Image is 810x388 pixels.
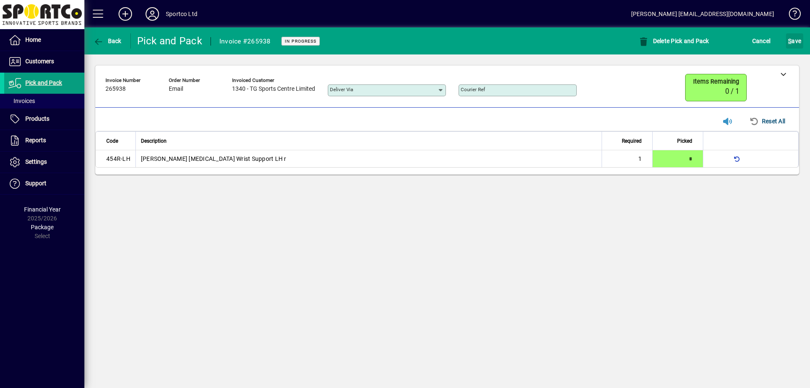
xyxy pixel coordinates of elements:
[4,173,84,194] a: Support
[25,36,41,43] span: Home
[84,33,131,49] app-page-header-button: Back
[330,87,353,92] mat-label: Deliver via
[166,7,197,21] div: Sportco Ltd
[4,51,84,72] a: Customers
[25,58,54,65] span: Customers
[105,86,126,92] span: 265938
[4,30,84,51] a: Home
[135,150,602,167] td: [PERSON_NAME] [MEDICAL_DATA] Wrist Support LH r
[4,152,84,173] a: Settings
[8,98,35,104] span: Invoices
[91,33,124,49] button: Back
[25,180,46,187] span: Support
[749,114,785,128] span: Reset All
[750,33,773,49] button: Cancel
[93,38,121,44] span: Back
[4,94,84,108] a: Invoices
[622,136,642,146] span: Required
[141,136,167,146] span: Description
[24,206,61,213] span: Financial Year
[786,33,803,49] button: Save
[631,7,774,21] div: [PERSON_NAME] [EMAIL_ADDRESS][DOMAIN_NAME]
[752,34,771,48] span: Cancel
[106,136,118,146] span: Code
[788,34,801,48] span: ave
[25,115,49,122] span: Products
[725,87,739,95] span: 0 / 1
[461,87,485,92] mat-label: Courier Ref
[232,86,315,92] span: 1340 - TG Sports Centre Limited
[602,150,652,167] td: 1
[219,35,271,48] div: Invoice #265938
[788,38,791,44] span: S
[746,114,788,129] button: Reset All
[25,137,46,144] span: Reports
[96,150,135,167] td: 454R-LH
[4,130,84,151] a: Reports
[112,6,139,22] button: Add
[169,86,183,92] span: Email
[4,109,84,130] a: Products
[783,2,799,29] a: Knowledge Base
[636,33,711,49] button: Delete Pick and Pack
[25,158,47,165] span: Settings
[638,38,709,44] span: Delete Pick and Pack
[31,224,54,231] span: Package
[25,79,62,86] span: Pick and Pack
[285,38,316,44] span: In Progress
[137,34,202,48] div: Pick and Pack
[677,136,692,146] span: Picked
[139,6,166,22] button: Profile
